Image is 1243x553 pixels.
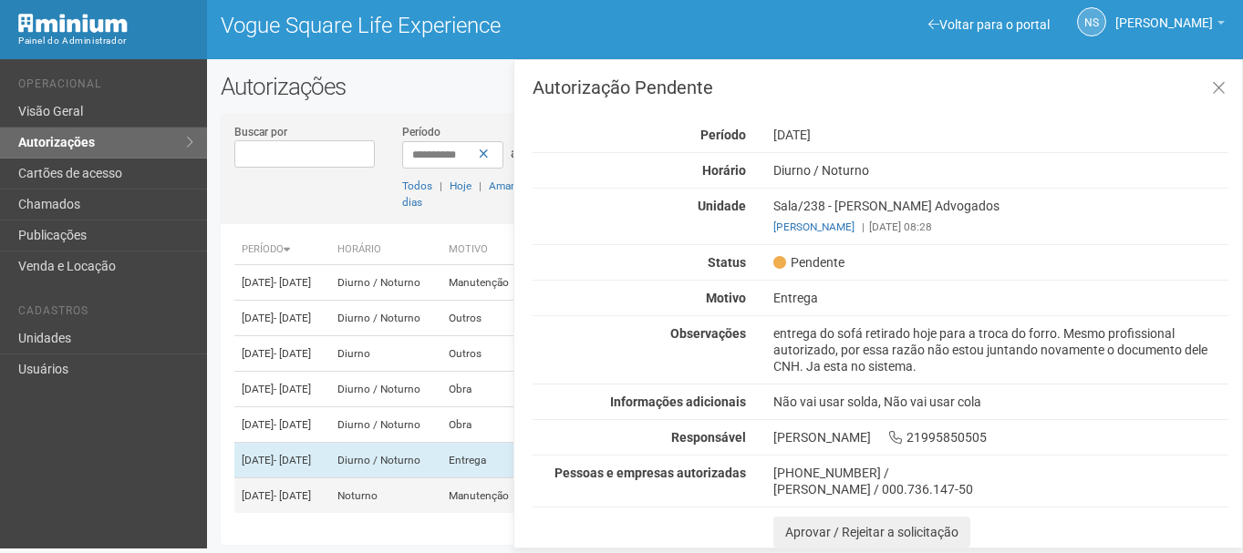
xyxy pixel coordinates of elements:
[441,301,526,336] td: Outros
[533,78,1228,97] h3: Autorização Pendente
[234,443,330,478] td: [DATE]
[773,219,1228,235] div: [DATE] 08:28
[511,146,518,160] span: a
[760,394,1242,410] div: Não vai usar solda, Não vai usar cola
[221,14,711,37] h1: Vogue Square Life Experience
[489,179,529,192] a: Amanhã
[773,465,1228,481] div: [PHONE_NUMBER] /
[706,291,746,305] strong: Motivo
[402,124,440,140] label: Período
[1115,18,1225,33] a: [PERSON_NAME]
[862,220,865,233] span: |
[234,235,330,265] th: Período
[274,276,311,289] span: - [DATE]
[760,162,1242,179] div: Diurno / Noturno
[274,489,311,502] span: - [DATE]
[773,220,855,233] a: [PERSON_NAME]
[441,478,526,514] td: Manutenção
[441,407,526,443] td: Obra
[1077,7,1106,36] a: NS
[330,336,441,372] td: Diurno
[330,478,441,514] td: Noturno
[760,290,1242,306] div: Entrega
[441,336,526,372] td: Outros
[330,301,441,336] td: Diurno / Noturno
[274,418,311,431] span: - [DATE]
[18,33,193,49] div: Painel do Administrador
[441,235,526,265] th: Motivo
[450,179,471,192] a: Hoje
[18,77,193,97] li: Operacional
[708,255,746,270] strong: Status
[234,336,330,372] td: [DATE]
[698,199,746,213] strong: Unidade
[441,372,526,407] td: Obra
[330,407,441,443] td: Diurno / Noturno
[330,265,441,301] td: Diurno / Noturno
[330,443,441,478] td: Diurno / Noturno
[700,128,746,142] strong: Período
[441,265,526,301] td: Manutenção
[234,372,330,407] td: [DATE]
[670,326,746,341] strong: Observações
[760,198,1242,235] div: Sala/238 - [PERSON_NAME] Advogados
[234,407,330,443] td: [DATE]
[441,443,526,478] td: Entrega
[234,301,330,336] td: [DATE]
[274,454,311,466] span: - [DATE]
[402,179,432,192] a: Todos
[760,127,1242,143] div: [DATE]
[18,14,128,33] img: Minium
[330,235,441,265] th: Horário
[274,347,311,360] span: - [DATE]
[330,372,441,407] td: Diurno / Noturno
[760,429,1242,445] div: [PERSON_NAME] 21995850505
[773,481,1228,497] div: [PERSON_NAME] / 000.736.147-50
[18,304,193,323] li: Cadastros
[221,73,1229,100] h2: Autorizações
[671,430,746,445] strong: Responsável
[610,394,746,409] strong: Informações adicionais
[702,163,746,178] strong: Horário
[234,478,330,514] td: [DATE]
[274,383,311,395] span: - [DATE]
[479,179,482,192] span: |
[234,265,330,301] td: [DATE]
[760,325,1242,374] div: entrega do sofá retirado hoje para a troca do forro. Mesmo profissional autorizado, por essa razã...
[773,517,970,548] button: Aprovar / Rejeitar a solicitação
[773,254,844,271] span: Pendente
[554,466,746,480] strong: Pessoas e empresas autorizadas
[440,179,442,192] span: |
[928,17,1050,32] a: Voltar para o portal
[274,312,311,324] span: - [DATE]
[234,124,287,140] label: Buscar por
